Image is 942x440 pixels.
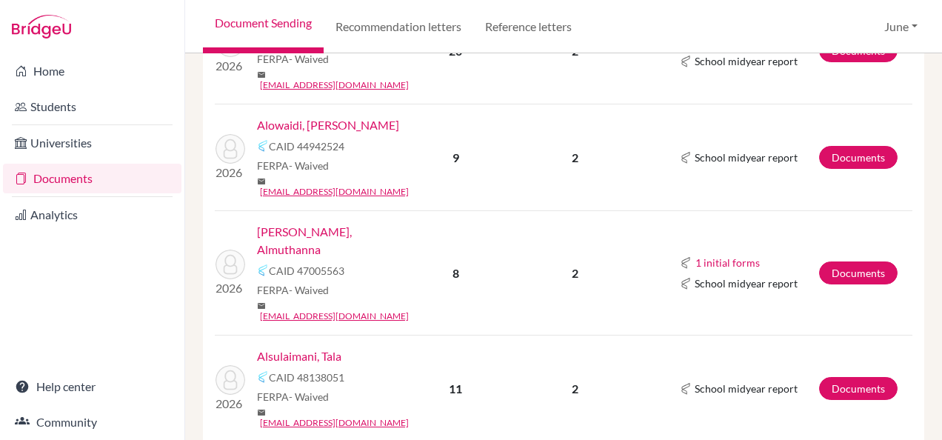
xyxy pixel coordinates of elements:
[260,79,409,92] a: [EMAIL_ADDRESS][DOMAIN_NAME]
[257,158,329,173] span: FERPA
[819,261,898,284] a: Documents
[216,134,245,164] img: Alowaidi, Yousef
[3,200,181,230] a: Analytics
[269,139,344,154] span: CAID 44942524
[3,56,181,86] a: Home
[680,383,692,395] img: Common App logo
[257,223,415,259] a: [PERSON_NAME], Almuthanna
[449,44,462,58] b: 20
[289,159,329,172] span: - Waived
[449,381,462,396] b: 11
[257,51,329,67] span: FERPA
[216,395,245,413] p: 2026
[3,92,181,121] a: Students
[257,408,266,417] span: mail
[260,416,409,430] a: [EMAIL_ADDRESS][DOMAIN_NAME]
[452,266,459,280] b: 8
[695,150,798,165] span: School midyear report
[3,164,181,193] a: Documents
[257,282,329,298] span: FERPA
[12,15,71,39] img: Bridge-U
[257,389,329,404] span: FERPA
[289,284,329,296] span: - Waived
[257,301,266,310] span: mail
[257,177,266,186] span: mail
[819,377,898,400] a: Documents
[289,53,329,65] span: - Waived
[3,407,181,437] a: Community
[216,164,245,181] p: 2026
[257,264,269,276] img: Common App logo
[257,140,269,152] img: Common App logo
[257,116,399,134] a: Alowaidi, [PERSON_NAME]
[695,254,761,271] button: 1 initial forms
[216,250,245,279] img: Alshibani, Almuthanna
[819,146,898,169] a: Documents
[216,279,245,297] p: 2026
[269,263,344,279] span: CAID 47005563
[216,57,245,75] p: 2026
[452,150,459,164] b: 9
[257,371,269,383] img: Common App logo
[695,276,798,291] span: School midyear report
[680,278,692,290] img: Common App logo
[507,149,644,167] p: 2
[507,380,644,398] p: 2
[257,347,341,365] a: Alsulaimani, Tala
[680,56,692,67] img: Common App logo
[3,128,181,158] a: Universities
[260,310,409,323] a: [EMAIL_ADDRESS][DOMAIN_NAME]
[289,390,329,403] span: - Waived
[216,365,245,395] img: Alsulaimani, Tala
[680,257,692,269] img: Common App logo
[3,372,181,401] a: Help center
[695,53,798,69] span: School midyear report
[878,13,924,41] button: June
[507,264,644,282] p: 2
[260,185,409,199] a: [EMAIL_ADDRESS][DOMAIN_NAME]
[695,381,798,396] span: School midyear report
[257,70,266,79] span: mail
[269,370,344,385] span: CAID 48138051
[680,152,692,164] img: Common App logo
